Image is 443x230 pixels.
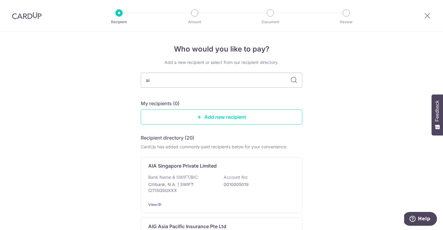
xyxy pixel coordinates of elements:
[324,19,369,25] p: Review
[97,19,141,25] p: Recipient
[141,100,180,107] h5: My recipients (0)
[141,134,194,141] h5: Recipient directory (20)
[148,223,226,230] p: AIG Asia Pacific Insurance Pte Ltd
[224,174,248,180] p: Account No:
[224,181,291,187] p: 0010005019
[141,109,302,124] a: Add new recipient
[12,12,42,19] img: CardUp
[148,162,217,169] p: AIA Singapore Private Limited
[435,100,440,121] span: Feedback
[141,44,302,55] h4: Who would you like to pay?
[148,174,199,180] p: Bank Name & SWIFT/BIC:
[404,212,437,227] iframe: Opens a widget where you can find more information
[248,19,293,25] p: Document
[148,181,216,194] p: Citibank, N.A. | SWIFT: CITISGSGXXX
[148,202,157,207] a: View
[432,94,443,135] button: Feedback - Show survey
[141,73,302,88] input: Search for any recipient here
[141,144,302,150] div: CardUp has added commonly-paid recipients below for your convenience.
[141,59,302,65] div: Add a new recipient or select from our recipient directory.
[172,19,217,25] p: Amount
